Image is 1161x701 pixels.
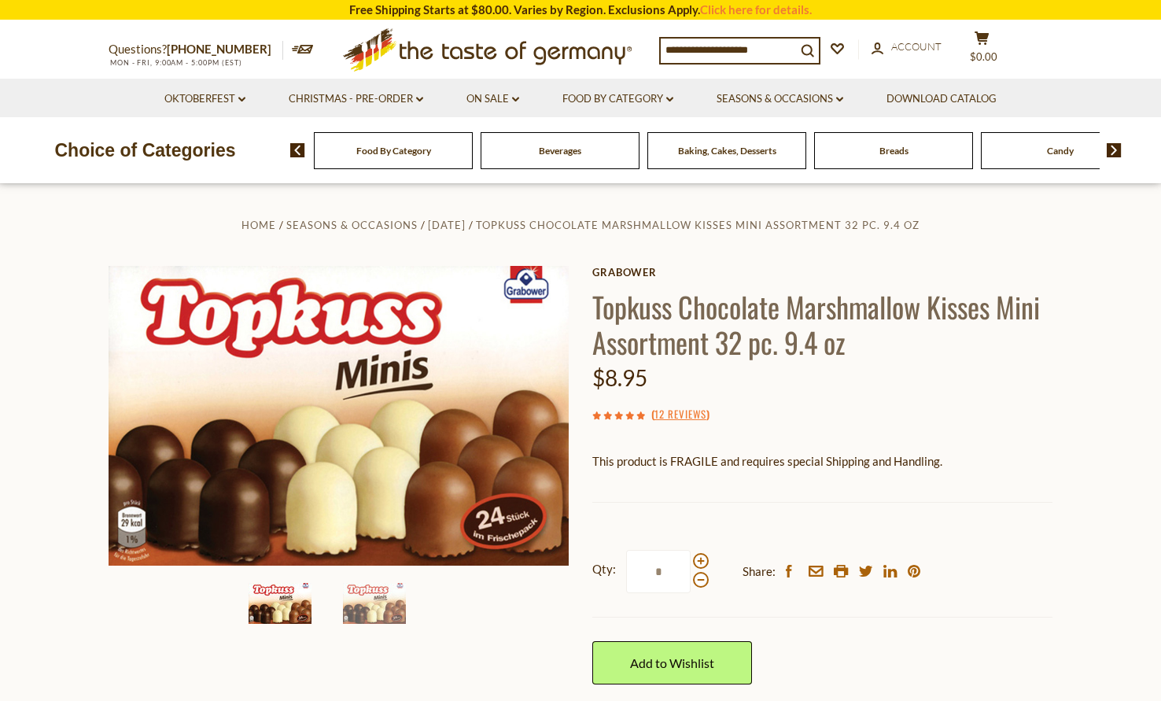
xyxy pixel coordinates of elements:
a: Click here for details. [700,2,812,17]
img: Topkuss Minis Chocolate Kisses in three varieties [343,583,406,624]
a: Account [872,39,942,56]
a: Download Catalog [886,90,997,108]
a: Seasons & Occasions [286,219,418,231]
a: Topkuss Chocolate Marshmallow Kisses Mini Assortment 32 pc. 9.4 oz [476,219,920,231]
h1: Topkuss Chocolate Marshmallow Kisses Mini Assortment 32 pc. 9.4 oz [592,289,1052,360]
a: Baking, Cakes, Desserts [678,145,776,157]
a: Candy [1047,145,1074,157]
a: Grabower [592,266,1052,279]
a: Add to Wishlist [592,641,752,684]
a: On Sale [466,90,519,108]
a: Christmas - PRE-ORDER [289,90,423,108]
img: Topkuss Chocolate Marshmellow Kisses (4 units) [109,266,569,566]
a: Breads [879,145,909,157]
img: previous arrow [290,143,305,157]
a: Food By Category [562,90,673,108]
li: We will ship this product in heat-protective, cushioned packaging and ice during warm weather mon... [607,483,1052,503]
a: Food By Category [356,145,431,157]
span: ( ) [651,406,709,422]
p: Questions? [109,39,283,60]
strong: Qty: [592,559,616,579]
a: Seasons & Occasions [717,90,843,108]
p: This product is FRAGILE and requires special Shipping and Handling. [592,452,1052,471]
button: $0.00 [958,31,1005,70]
span: MON - FRI, 9:00AM - 5:00PM (EST) [109,58,242,67]
span: $0.00 [970,50,997,63]
a: Oktoberfest [164,90,245,108]
input: Qty: [626,550,691,593]
a: [PHONE_NUMBER] [167,42,271,56]
a: 12 Reviews [654,406,706,423]
span: $8.95 [592,364,647,391]
img: Topkuss Chocolate Marshmellow Kisses (4 units) [249,583,311,624]
span: Account [891,40,942,53]
a: [DATE] [428,219,466,231]
span: Share: [743,562,776,581]
a: Beverages [539,145,581,157]
img: next arrow [1107,143,1122,157]
a: Home [241,219,276,231]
